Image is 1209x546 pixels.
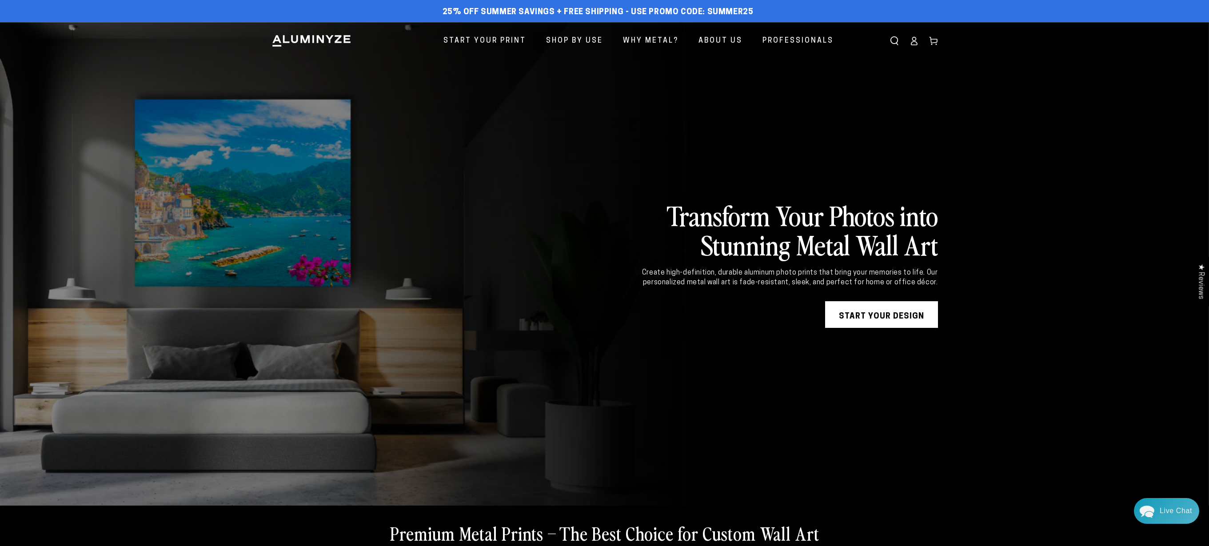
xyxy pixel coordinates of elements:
a: Professionals [756,29,840,53]
a: Why Metal? [616,29,685,53]
h2: Premium Metal Prints – The Best Choice for Custom Wall Art [390,522,819,545]
a: Shop By Use [539,29,610,53]
a: About Us [692,29,749,53]
div: Chat widget toggle [1134,498,1199,524]
span: Professionals [762,35,834,48]
div: Contact Us Directly [1160,498,1192,524]
img: Aluminyze [271,34,351,48]
span: Why Metal? [623,35,678,48]
span: 25% off Summer Savings + Free Shipping - Use Promo Code: SUMMER25 [443,8,754,17]
div: Create high-definition, durable aluminum photo prints that bring your memories to life. Our perso... [615,268,938,288]
h2: Transform Your Photos into Stunning Metal Wall Art [615,200,938,259]
span: About Us [698,35,742,48]
summary: Search our site [885,31,904,51]
div: Click to open Judge.me floating reviews tab [1192,257,1209,306]
span: Start Your Print [443,35,526,48]
a: Start Your Print [437,29,533,53]
a: START YOUR DESIGN [825,301,938,328]
span: Shop By Use [546,35,603,48]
